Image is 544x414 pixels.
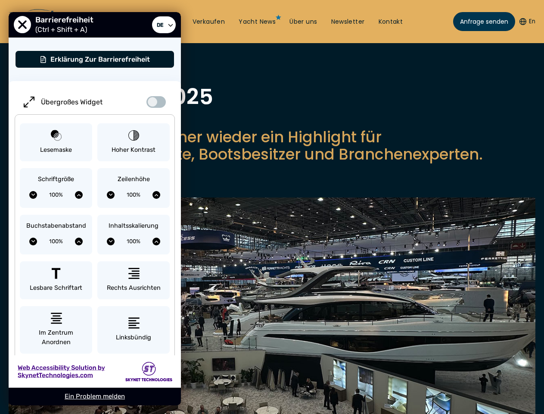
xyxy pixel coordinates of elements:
span: Erklärung zur Barrierefreiheit [50,55,150,63]
a: Ein Problem melden [65,392,125,400]
span: Barrierefreiheit [35,15,98,25]
span: Aktuelle Zeilenhöhe [115,188,152,201]
button: Inhaltsskalierung erhöhen [152,238,160,245]
span: Aktuelle Inhaltsskalierung [115,235,152,248]
button: Zeilenhöhe verringern [107,191,115,199]
span: Zeilenhöhe [118,175,150,184]
a: Verkaufen [193,18,225,26]
img: Skynet [125,362,172,381]
span: Inhaltsskalierung [109,221,159,231]
button: Erhöhen Sie den Buchstabenabstand [75,238,83,245]
button: Linksbündig [97,306,170,354]
button: Verringern Sie die Schriftgröße [29,191,37,199]
button: Schriftgröße vergrößern [75,191,83,199]
button: Buchstabenabstand verringern [29,238,37,245]
button: Inhaltsskalierung verringern [107,238,115,245]
button: Rechts ausrichten [97,261,170,300]
h1: Bootsmessen 2025 [9,86,535,108]
img: Web Accessibility Solution by Skynet Technologies [17,364,105,379]
button: Im Zentrum anordnen [20,306,92,354]
a: Über uns [289,18,317,26]
span: Aktueller Buchstabenabstand [37,235,75,248]
a: Kontakt [379,18,403,26]
button: Erhöhen Sie die Zeilenhöhe [152,191,160,199]
span: Übergroßes Widget [41,98,103,106]
div: User Preferences [9,12,181,405]
button: Lesbare Schriftart [20,261,92,300]
a: Web Accessibility Solution by Skynet Technologies Skynet [9,355,181,388]
button: Lesemaske [20,123,92,162]
a: Sprache auswählen [152,16,176,34]
span: de [155,19,165,30]
p: Bootsmessen sind immer wieder ein Highlight für Wassersportbegeisterte, Bootsbesitzer und Branche... [9,129,535,163]
button: En [519,17,535,26]
a: Newsletter [331,18,365,26]
button: Schließen Sie das Menü 'Eingabehilfen'. [14,16,31,34]
span: (Ctrl + Shift + A) [35,25,91,34]
a: Anfrage senden [453,12,515,31]
button: Erklärung zur Barrierefreiheit [15,50,174,68]
span: Schriftgröße [38,175,74,184]
span: Anfrage senden [460,17,508,26]
a: Yacht News [239,18,276,26]
button: Hoher Kontrast [97,123,170,162]
span: Buchstabenabstand [26,221,86,231]
span: Aktuelle Schriftgröße [37,188,75,201]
